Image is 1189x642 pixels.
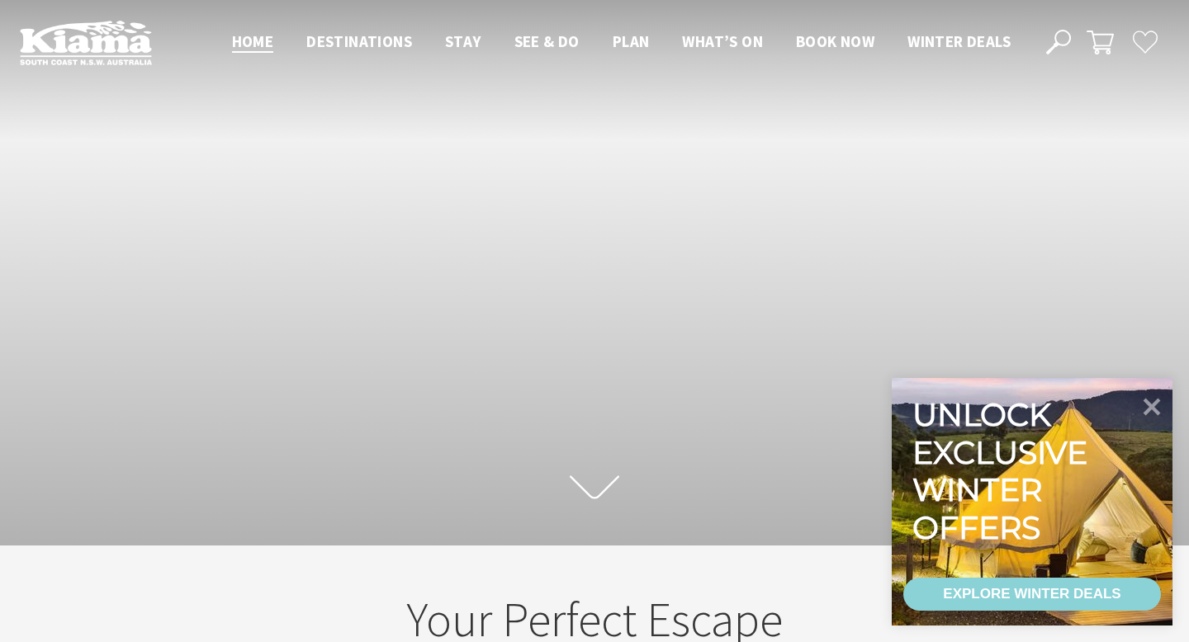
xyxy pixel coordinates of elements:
[903,578,1161,611] a: EXPLORE WINTER DEALS
[232,31,274,51] span: Home
[445,31,481,51] span: Stay
[306,31,412,51] span: Destinations
[216,29,1027,56] nav: Main Menu
[613,31,650,51] span: Plan
[796,31,874,51] span: Book now
[907,31,1011,51] span: Winter Deals
[682,31,763,51] span: What’s On
[514,31,580,51] span: See & Do
[943,578,1120,611] div: EXPLORE WINTER DEALS
[20,20,152,65] img: Kiama Logo
[912,396,1095,546] div: Unlock exclusive winter offers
